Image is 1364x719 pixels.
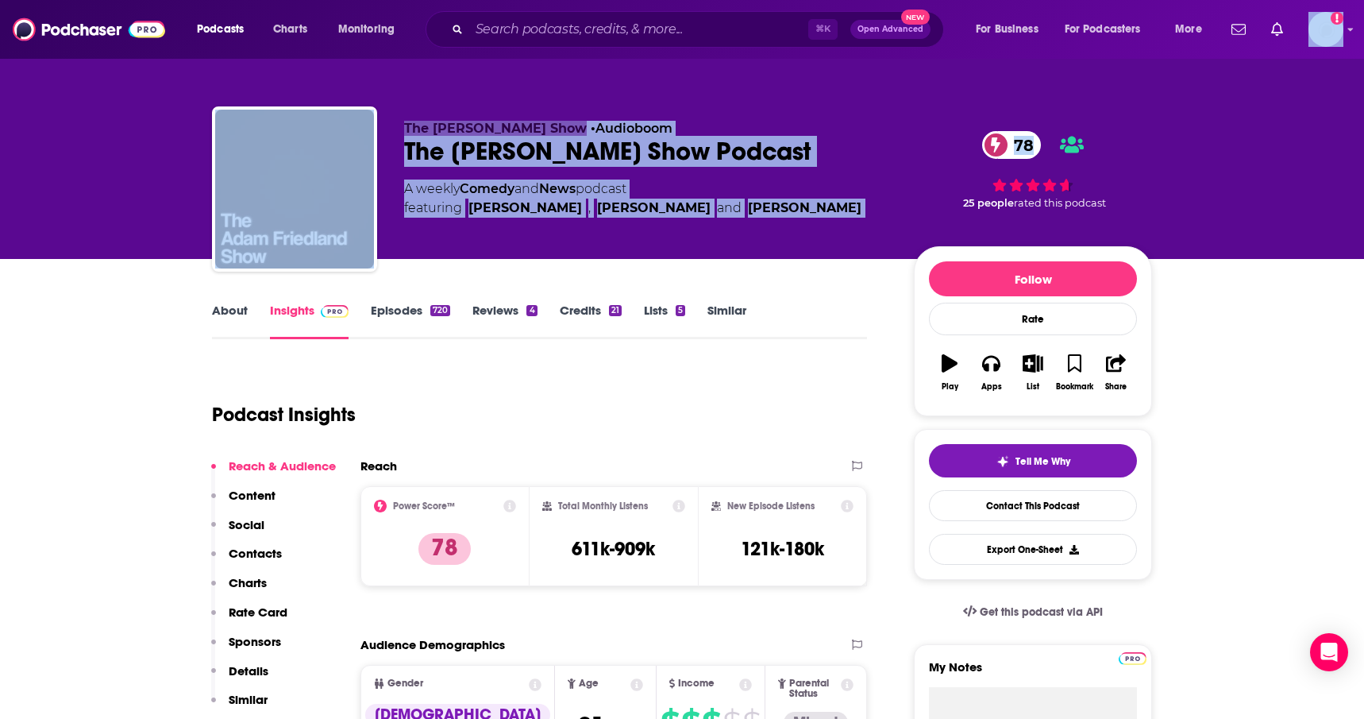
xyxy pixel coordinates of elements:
svg: Add a profile image [1331,12,1343,25]
span: For Business [976,18,1038,41]
a: Show notifications dropdown [1225,16,1252,43]
a: Stavros Halkias [748,199,861,218]
button: Share [1096,344,1137,401]
button: Export One-Sheet [929,534,1137,565]
div: Open Intercom Messenger [1310,633,1348,671]
h1: Podcast Insights [212,403,356,427]
span: , [588,199,591,218]
div: Play [942,382,958,392]
span: For Podcasters [1065,18,1141,41]
p: Contacts [229,546,282,561]
img: tell me why sparkle [996,455,1009,468]
img: Podchaser - Follow, Share and Rate Podcasts [13,14,165,44]
a: Episodes720 [371,303,450,339]
p: Social [229,517,264,532]
div: 4 [526,305,537,316]
button: Bookmark [1054,344,1095,401]
img: The Adam Friedland Show Podcast [215,110,374,269]
a: Comedy [460,181,514,196]
p: Charts [229,575,267,590]
button: Rate Card [211,605,287,634]
p: Similar [229,692,268,707]
button: Details [211,663,268,693]
button: Reach & Audience [211,458,336,488]
span: Charts [273,18,307,41]
a: Nick Mullen [468,199,582,218]
span: Monitoring [338,18,395,41]
span: Tell Me Why [1015,455,1070,468]
div: List [1027,382,1039,392]
a: Credits21 [560,303,622,339]
a: Pro website [1119,650,1146,665]
span: Open Advanced [857,25,923,33]
span: Logged in as LornaG [1308,12,1343,47]
p: 78 [418,533,471,565]
button: open menu [186,17,264,42]
button: tell me why sparkleTell Me Why [929,444,1137,477]
span: • [591,121,672,136]
span: The [PERSON_NAME] Show [404,121,587,136]
a: Charts [263,17,317,42]
span: Income [678,678,715,689]
button: Play [929,344,970,401]
button: open menu [1054,17,1164,42]
div: 720 [430,305,450,316]
span: and [514,181,539,196]
span: Parental Status [789,678,838,699]
a: About [212,303,248,339]
a: Audioboom [595,121,672,136]
p: Rate Card [229,605,287,620]
span: More [1175,18,1202,41]
span: Age [579,678,599,689]
button: Open AdvancedNew [850,20,931,39]
div: Bookmark [1056,382,1093,392]
p: Details [229,663,268,678]
p: Reach & Audience [229,458,336,474]
div: Search podcasts, credits, & more... [441,11,959,48]
span: New [901,10,930,25]
span: Get this podcast via API [980,605,1103,619]
h2: Reach [360,458,397,474]
a: News [539,181,576,196]
span: Podcasts [197,18,244,41]
label: My Notes [929,659,1137,687]
span: ⌘ K [808,19,838,40]
h3: 121k-180k [741,537,824,561]
a: Similar [707,303,746,339]
div: 21 [609,305,622,316]
div: Rate [929,303,1137,335]
a: Adam Friedland [597,199,711,218]
img: Podchaser Pro [1119,652,1146,665]
a: 78 [982,131,1042,159]
button: Social [211,517,264,547]
span: featuring [404,199,861,218]
a: Show notifications dropdown [1265,16,1289,43]
div: Share [1105,382,1127,392]
span: rated this podcast [1014,197,1106,209]
span: 25 people [963,197,1014,209]
h2: Total Monthly Listens [558,501,648,512]
img: Podchaser Pro [321,305,349,318]
a: Get this podcast via API [950,593,1115,632]
span: Gender [387,678,423,689]
button: Apps [970,344,1011,401]
div: A weekly podcast [404,180,861,218]
button: Charts [211,575,267,605]
h2: New Episode Listens [727,501,815,512]
h2: Power Score™ [393,501,455,512]
button: Contacts [211,546,282,575]
p: Sponsors [229,634,281,649]
div: Apps [981,382,1002,392]
a: Lists5 [644,303,685,339]
input: Search podcasts, credits, & more... [469,17,808,42]
button: Sponsors [211,634,281,663]
div: 5 [676,305,685,316]
button: List [1012,344,1054,401]
button: open menu [1164,17,1222,42]
button: Follow [929,261,1137,296]
a: Contact This Podcast [929,490,1137,521]
img: User Profile [1308,12,1343,47]
button: open menu [965,17,1058,42]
